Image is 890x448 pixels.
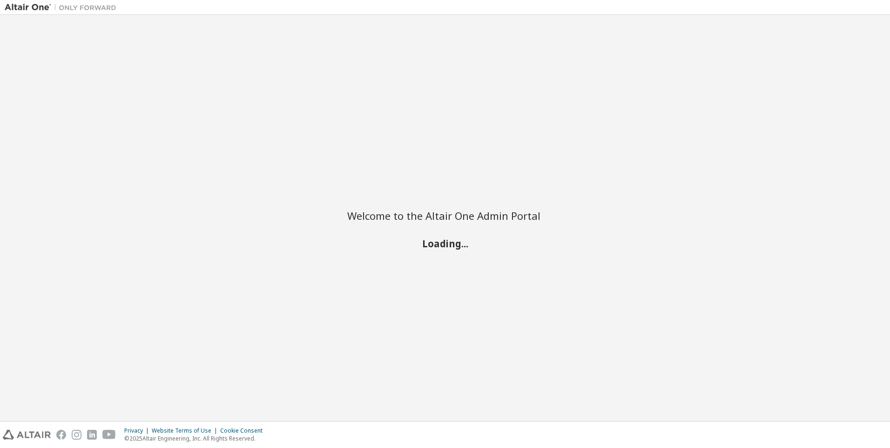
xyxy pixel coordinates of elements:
[220,427,268,434] div: Cookie Consent
[87,430,97,440] img: linkedin.svg
[124,434,268,442] p: © 2025 Altair Engineering, Inc. All Rights Reserved.
[5,3,121,12] img: Altair One
[347,238,543,250] h2: Loading...
[3,430,51,440] img: altair_logo.svg
[152,427,220,434] div: Website Terms of Use
[347,209,543,222] h2: Welcome to the Altair One Admin Portal
[124,427,152,434] div: Privacy
[56,430,66,440] img: facebook.svg
[72,430,81,440] img: instagram.svg
[102,430,116,440] img: youtube.svg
